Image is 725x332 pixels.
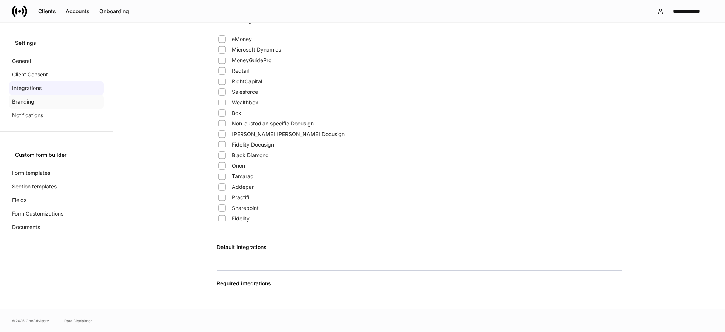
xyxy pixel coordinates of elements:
[232,194,249,201] span: Practifi
[232,173,253,180] span: Tamarac
[232,204,259,212] span: Sharepoint
[12,57,31,65] p: General
[12,196,26,204] p: Fields
[12,169,50,177] p: Form templates
[217,17,622,34] div: Allowed integrations
[232,35,252,43] span: eMoney
[232,109,241,117] span: Box
[94,5,134,17] button: Onboarding
[232,78,262,85] span: RightCapital
[9,166,104,180] a: Form templates
[66,9,89,14] div: Accounts
[9,207,104,220] a: Form Customizations
[15,39,98,47] div: Settings
[9,193,104,207] a: Fields
[232,99,258,106] span: Wealthbox
[232,57,271,64] span: MoneyGuidePro
[232,162,245,170] span: Orion
[9,81,104,95] a: Integrations
[9,54,104,68] a: General
[15,151,98,159] div: Custom form builder
[99,9,129,14] div: Onboarding
[38,9,56,14] div: Clients
[64,318,92,324] a: Data Disclaimer
[12,318,49,324] span: © 2025 OneAdvisory
[12,210,63,217] p: Form Customizations
[232,67,249,75] span: Redtail
[12,71,48,78] p: Client Consent
[232,88,258,96] span: Salesforce
[9,68,104,81] a: Client Consent
[232,183,254,191] span: Addepar
[12,183,57,190] p: Section templates
[232,151,269,159] span: Black Diamond
[12,84,42,92] p: Integrations
[217,243,622,260] div: Default integrations
[12,112,43,119] p: Notifications
[12,223,40,231] p: Documents
[9,180,104,193] a: Section templates
[232,215,250,222] span: Fidelity
[232,46,281,54] span: Microsoft Dynamics
[232,141,274,148] span: Fidelity Docusign
[232,130,345,138] span: [PERSON_NAME] [PERSON_NAME] Docusign
[217,280,622,296] div: Required integrations
[232,120,314,127] span: Non-custodian specific Docusign
[12,98,34,106] p: Branding
[33,5,61,17] button: Clients
[9,220,104,234] a: Documents
[9,95,104,109] a: Branding
[61,5,94,17] button: Accounts
[9,109,104,122] a: Notifications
